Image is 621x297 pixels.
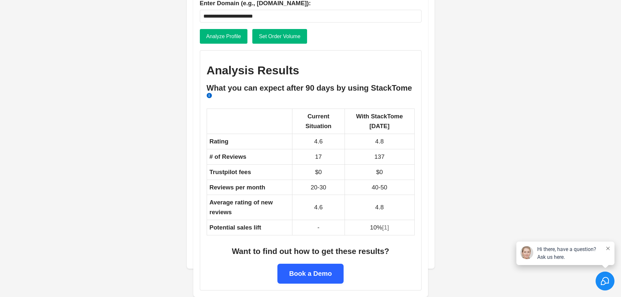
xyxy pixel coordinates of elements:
[207,149,292,164] td: # of Reviews
[382,224,389,231] a: [1]
[292,220,345,235] td: -
[207,245,415,258] div: Want to find out how to get these results?
[292,180,345,195] td: 20-30
[207,64,415,78] h2: Analysis Results
[345,149,414,164] td: 137
[292,149,345,164] td: 17
[207,220,292,235] td: Potential sales lift
[345,164,414,180] td: $0
[207,93,212,98] span: i
[207,83,415,102] h3: What you can expect after 90 days by using StackTome
[345,180,414,195] td: 40-50
[292,164,345,180] td: $0
[200,29,248,44] button: Analyze Profile
[207,180,292,195] td: Reviews per month
[252,29,307,44] button: Set Order Volume
[292,195,345,220] td: 4.6
[345,220,414,235] td: 10%
[277,264,344,284] a: Book a Demo
[207,134,292,149] td: Rating
[207,164,292,180] td: Trustpilot fees
[345,109,414,134] th: With StackTome [DATE]
[292,109,345,134] th: Current Situation
[345,134,414,149] td: 4.8
[207,195,292,220] td: Average rating of new reviews
[292,134,345,149] td: 4.6
[345,195,414,220] td: 4.8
